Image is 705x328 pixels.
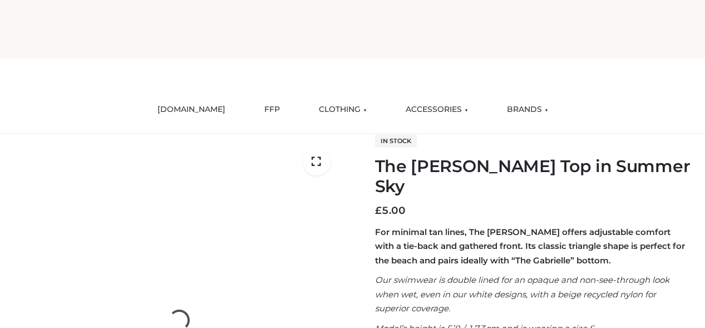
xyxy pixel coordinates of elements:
h1: The [PERSON_NAME] Top in Summer Sky [375,156,692,197]
strong: For minimal tan lines, The [PERSON_NAME] offers adjustable comfort with a tie-back and gathered f... [375,227,685,266]
em: Our swimwear is double lined for an opaque and non-see-through look when wet, even in our white d... [375,275,669,314]
a: FFP [256,97,288,122]
span: In stock [375,134,417,148]
span: £ [375,204,382,217]
a: BRANDS [499,97,556,122]
a: CLOTHING [310,97,375,122]
a: ACCESSORIES [397,97,476,122]
bdi: 5.00 [375,204,406,217]
a: [DOMAIN_NAME] [149,97,234,122]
